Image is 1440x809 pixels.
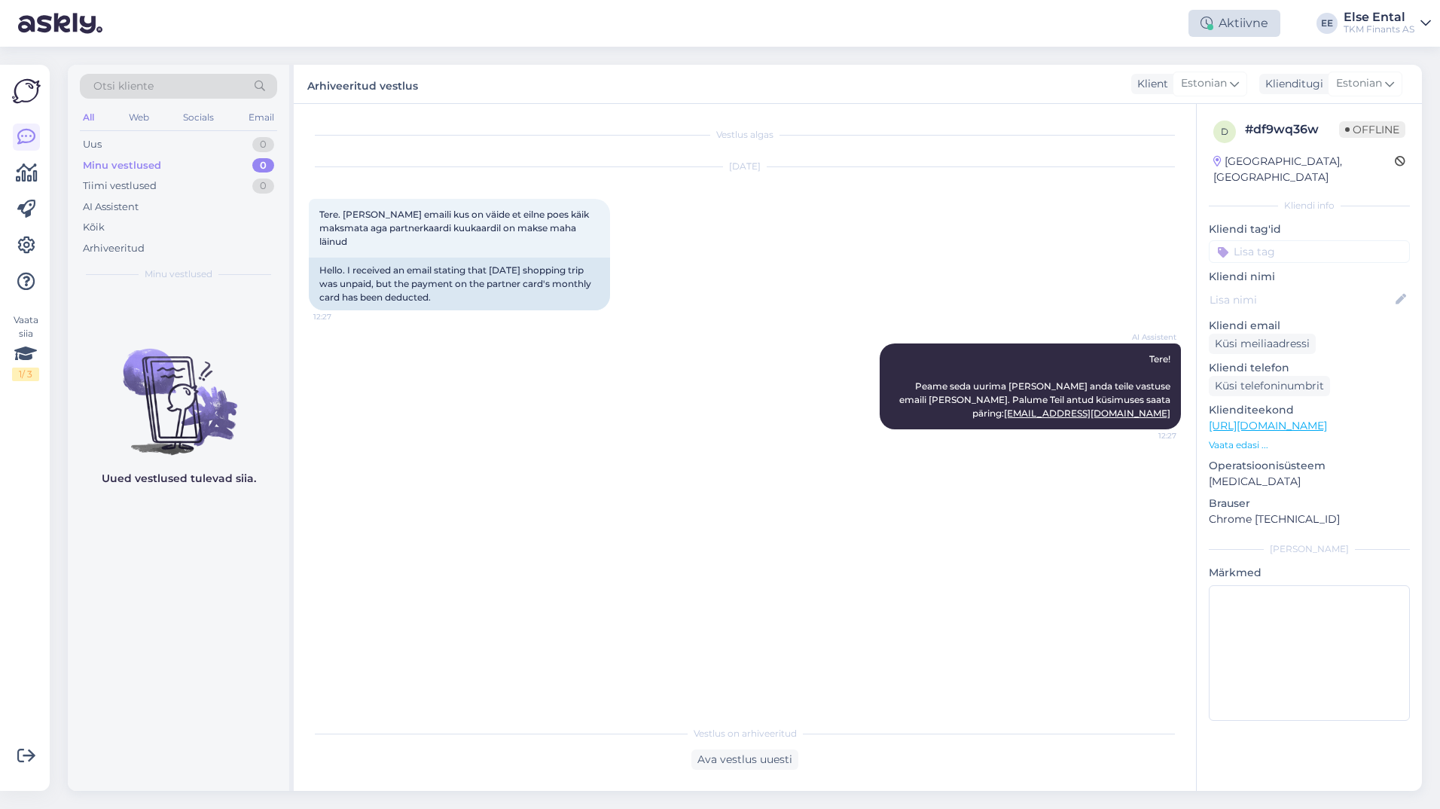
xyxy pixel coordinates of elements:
[1209,542,1410,556] div: [PERSON_NAME]
[899,353,1173,419] span: Tere! Peame seda uurima [PERSON_NAME] anda teile vastuse emaili [PERSON_NAME]. Palume Teil antud ...
[1209,240,1410,263] input: Lisa tag
[1188,10,1280,37] div: Aktiivne
[1209,511,1410,527] p: Chrome [TECHNICAL_ID]
[1209,318,1410,334] p: Kliendi email
[309,128,1181,142] div: Vestlus algas
[1209,360,1410,376] p: Kliendi telefon
[12,368,39,381] div: 1 / 3
[83,179,157,194] div: Tiimi vestlused
[1209,496,1410,511] p: Brauser
[252,179,274,194] div: 0
[1210,292,1393,308] input: Lisa nimi
[12,77,41,105] img: Askly Logo
[319,209,591,247] span: Tere. [PERSON_NAME] emaili kus on väide et eilne poes käik maksmata aga partnerkaardi kuukaardil ...
[180,108,217,127] div: Socials
[1344,23,1414,35] div: TKM Finants AS
[307,74,418,94] label: Arhiveeritud vestlus
[83,241,145,256] div: Arhiveeritud
[1120,331,1176,343] span: AI Assistent
[1209,199,1410,212] div: Kliendi info
[126,108,152,127] div: Web
[1259,76,1323,92] div: Klienditugi
[309,258,610,310] div: Hello. I received an email stating that [DATE] shopping trip was unpaid, but the payment on the p...
[83,137,102,152] div: Uus
[691,749,798,770] div: Ava vestlus uuesti
[1245,121,1339,139] div: # df9wq36w
[93,78,154,94] span: Otsi kliente
[694,727,797,740] span: Vestlus on arhiveeritud
[145,267,212,281] span: Minu vestlused
[1209,565,1410,581] p: Märkmed
[1209,438,1410,452] p: Vaata edasi ...
[12,313,39,381] div: Vaata siia
[1209,376,1330,396] div: Küsi telefoninumbrit
[102,471,256,487] p: Uued vestlused tulevad siia.
[252,158,274,173] div: 0
[309,160,1181,173] div: [DATE]
[1316,13,1338,34] div: EE
[1209,221,1410,237] p: Kliendi tag'id
[1120,430,1176,441] span: 12:27
[68,322,289,457] img: No chats
[1209,458,1410,474] p: Operatsioonisüsteem
[1336,75,1382,92] span: Estonian
[80,108,97,127] div: All
[1344,11,1414,23] div: Else Ental
[1339,121,1405,138] span: Offline
[252,137,274,152] div: 0
[83,220,105,235] div: Kõik
[1209,269,1410,285] p: Kliendi nimi
[1221,126,1228,137] span: d
[1209,334,1316,354] div: Küsi meiliaadressi
[246,108,277,127] div: Email
[83,158,161,173] div: Minu vestlused
[1344,11,1431,35] a: Else EntalTKM Finants AS
[1131,76,1168,92] div: Klient
[83,200,139,215] div: AI Assistent
[1209,402,1410,418] p: Klienditeekond
[1181,75,1227,92] span: Estonian
[1004,408,1170,419] a: [EMAIL_ADDRESS][DOMAIN_NAME]
[313,311,370,322] span: 12:27
[1209,474,1410,490] p: [MEDICAL_DATA]
[1213,154,1395,185] div: [GEOGRAPHIC_DATA], [GEOGRAPHIC_DATA]
[1209,419,1327,432] a: [URL][DOMAIN_NAME]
